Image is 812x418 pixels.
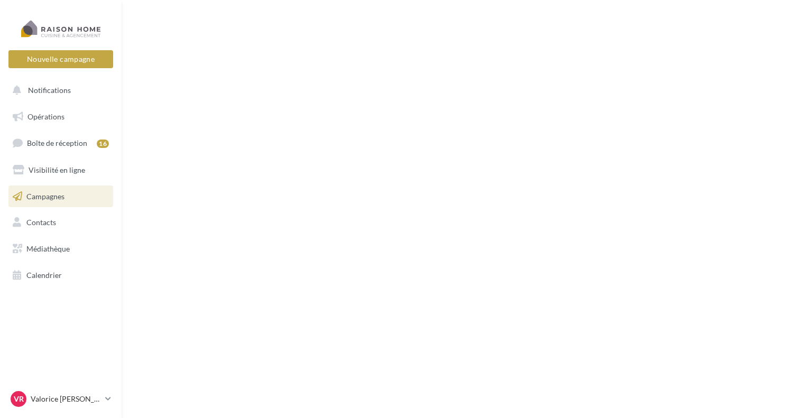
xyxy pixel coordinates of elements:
[26,191,64,200] span: Campagnes
[6,79,111,101] button: Notifications
[28,86,71,95] span: Notifications
[27,138,87,147] span: Boîte de réception
[29,165,85,174] span: Visibilité en ligne
[8,50,113,68] button: Nouvelle campagne
[97,140,109,148] div: 16
[6,106,115,128] a: Opérations
[27,112,64,121] span: Opérations
[6,238,115,260] a: Médiathèque
[6,264,115,286] a: Calendrier
[6,132,115,154] a: Boîte de réception16
[6,211,115,234] a: Contacts
[6,185,115,208] a: Campagnes
[31,394,101,404] p: Valorice [PERSON_NAME]
[26,218,56,227] span: Contacts
[26,244,70,253] span: Médiathèque
[8,389,113,409] a: VR Valorice [PERSON_NAME]
[14,394,24,404] span: VR
[26,271,62,280] span: Calendrier
[6,159,115,181] a: Visibilité en ligne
